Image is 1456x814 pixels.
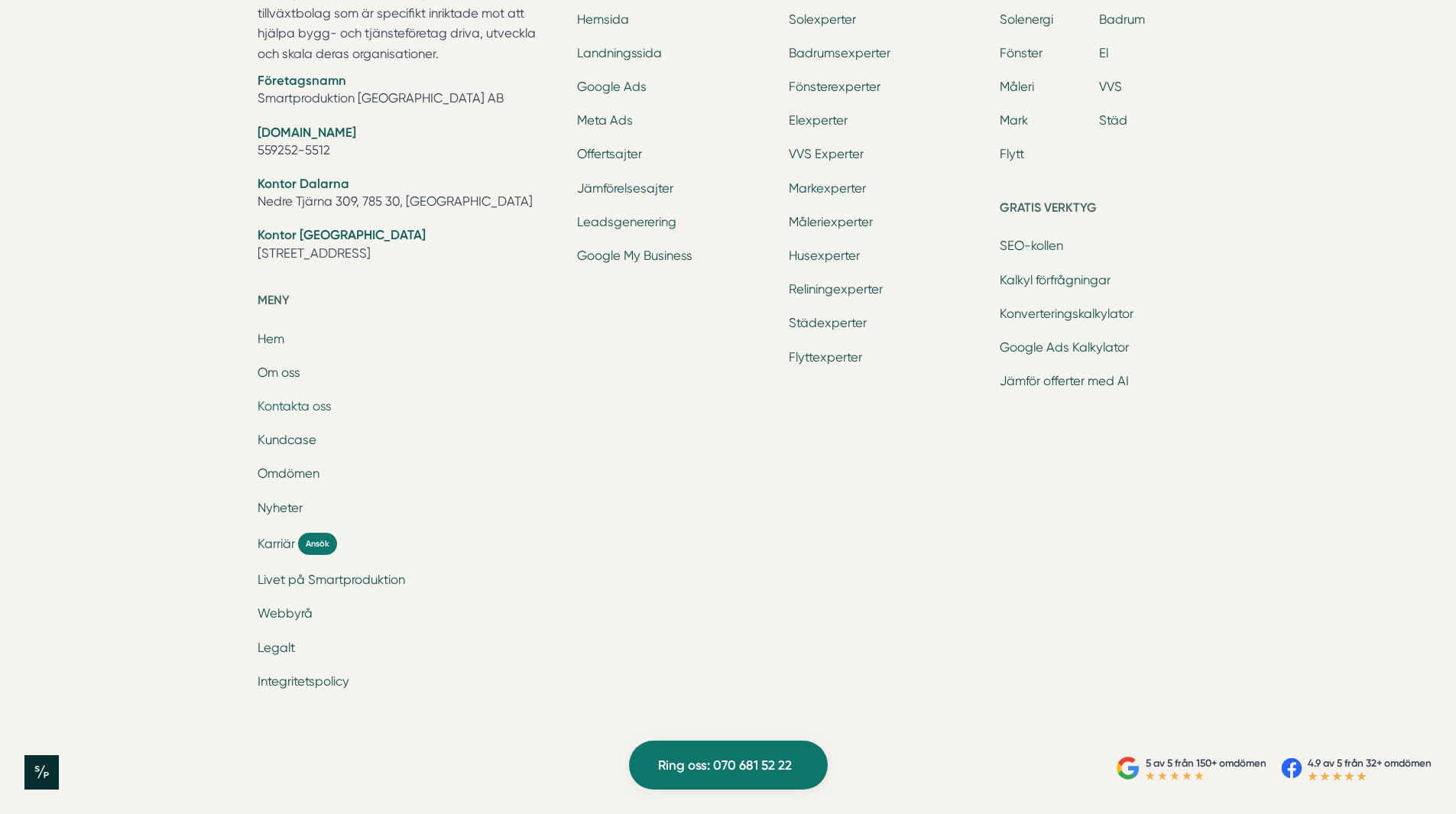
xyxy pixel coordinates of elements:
[577,147,642,161] a: Offertsajter
[789,350,862,365] a: Flyttexperter
[298,533,337,555] span: Ansök
[1308,755,1432,771] p: 4.9 av 5 från 32+ omdömen
[629,741,828,790] a: Ring oss: 070 681 52 22
[258,572,405,587] a: Livet på Smartproduktion
[1146,755,1266,771] p: 5 av 5 från 150+ omdömen
[658,755,792,776] span: Ring oss: 070 681 52 22
[789,316,867,330] a: Städexperter
[1000,306,1133,321] a: Konverteringskalkylator
[789,12,856,27] a: Solexperter
[258,176,349,191] strong: Kontor Dalarna
[1000,113,1028,128] a: Mark
[1099,12,1145,27] a: Badrum
[789,147,864,161] a: VVS Experter
[258,227,426,242] strong: Kontor [GEOGRAPHIC_DATA]
[258,433,316,447] a: Kundcase
[577,46,662,60] a: Landningssida
[258,175,559,214] li: Nedre Tjärna 309, 785 30, [GEOGRAPHIC_DATA]
[1000,238,1063,253] a: SEO-kollen
[258,674,349,689] a: Integritetspolicy
[1000,374,1129,388] a: Jämför offerter med AI
[789,248,860,263] a: Husexperter
[1000,340,1129,355] a: Google Ads Kalkylator
[258,466,319,481] a: Omdömen
[1000,273,1111,287] a: Kalkyl förfrågningar
[1000,46,1043,60] a: Fönster
[258,226,559,265] li: [STREET_ADDRESS]
[1099,46,1108,60] a: El
[577,248,692,263] a: Google My Business
[258,399,332,413] a: Kontakta oss
[258,290,559,315] h5: Meny
[577,79,647,94] a: Google Ads
[789,79,880,94] a: Fönsterexperter
[577,215,676,229] a: Leadsgenerering
[258,332,284,346] a: Hem
[1000,79,1034,94] a: Måleri
[789,46,890,60] a: Badrumsexperter
[1000,147,1024,161] a: Flytt
[258,124,559,163] li: 559252-5512
[577,181,673,196] a: Jämförelsesajter
[789,215,873,229] a: Måleriexperter
[258,535,295,553] span: Karriär
[258,73,346,88] strong: Företagsnamn
[1099,79,1122,94] a: VVS
[258,365,300,380] a: Om oss
[258,125,356,140] strong: [DOMAIN_NAME]
[789,282,883,297] a: Reliningexperter
[789,113,848,128] a: Elexperter
[577,113,633,128] a: Meta Ads
[1000,198,1198,222] h5: Gratis verktyg
[258,501,303,515] a: Nyheter
[1099,113,1127,128] a: Städ
[258,72,559,111] li: Smartproduktion [GEOGRAPHIC_DATA] AB
[258,533,559,555] a: Karriär Ansök
[1000,12,1053,27] a: Solenergi
[258,640,295,655] a: Legalt
[789,181,866,196] a: Markexperter
[258,606,313,621] a: Webbyrå
[577,12,629,27] a: Hemsida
